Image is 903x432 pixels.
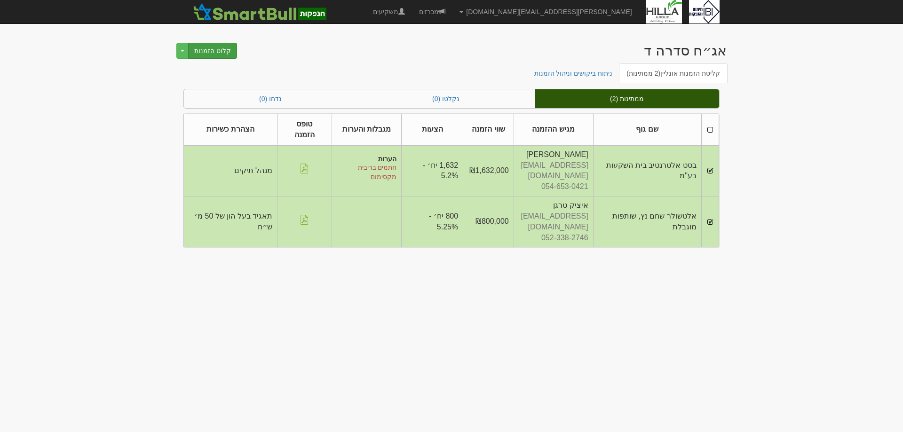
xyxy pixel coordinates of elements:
[190,2,329,21] img: SmartBull Logo
[519,160,588,182] div: [EMAIL_ADDRESS][DOMAIN_NAME]
[337,156,397,163] h5: הערות
[519,181,588,192] div: 054-653-0421
[463,196,514,247] td: ₪800,000
[644,43,727,58] div: הילה מגדלי משרדים בע"מ - אג״ח (סדרה ד) - הנפקה לציבור
[357,89,535,108] a: נקלטו (0)
[423,161,458,180] span: 1,632 יח׳ - 5.2%
[184,114,277,146] th: הצהרת כשירות
[194,212,272,231] span: תאגיד בעל הון של 50 מ׳ ש״ח
[429,212,458,231] span: 800 יח׳ - 5.25%
[626,70,660,77] span: (2 ממתינות)
[519,200,588,211] div: איציק טרגן
[593,145,701,196] td: בסט אלטרנטיב בית השקעות בע"מ
[519,211,588,233] div: [EMAIL_ADDRESS][DOMAIN_NAME]
[619,63,728,83] a: קליטת הזמנות אונליין(2 ממתינות)
[188,43,237,59] button: קלוט הזמנות
[332,114,402,146] th: מגבלות והערות
[463,114,514,146] th: שווי הזמנה
[463,145,514,196] td: ₪1,632,000
[277,114,332,146] th: טופס הזמנה
[337,163,397,181] p: חתמים בריבית מקסימום
[300,215,309,225] img: pdf-file-icon.png
[593,114,701,146] th: שם גוף
[514,114,593,146] th: מגיש ההזמנה
[184,89,357,108] a: נדחו (0)
[519,149,588,160] div: [PERSON_NAME]
[519,233,588,243] div: 052-338-2746
[527,63,620,83] a: ניתוח ביקושים וניהול הזמנות
[535,89,719,108] a: ממתינות (2)
[300,164,309,173] img: pdf-file-icon.png
[402,114,463,146] th: הצעות
[234,166,272,174] span: מנהל תיקים
[593,196,701,247] td: אלטשולר שחם נץ, שותפות מוגבלת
